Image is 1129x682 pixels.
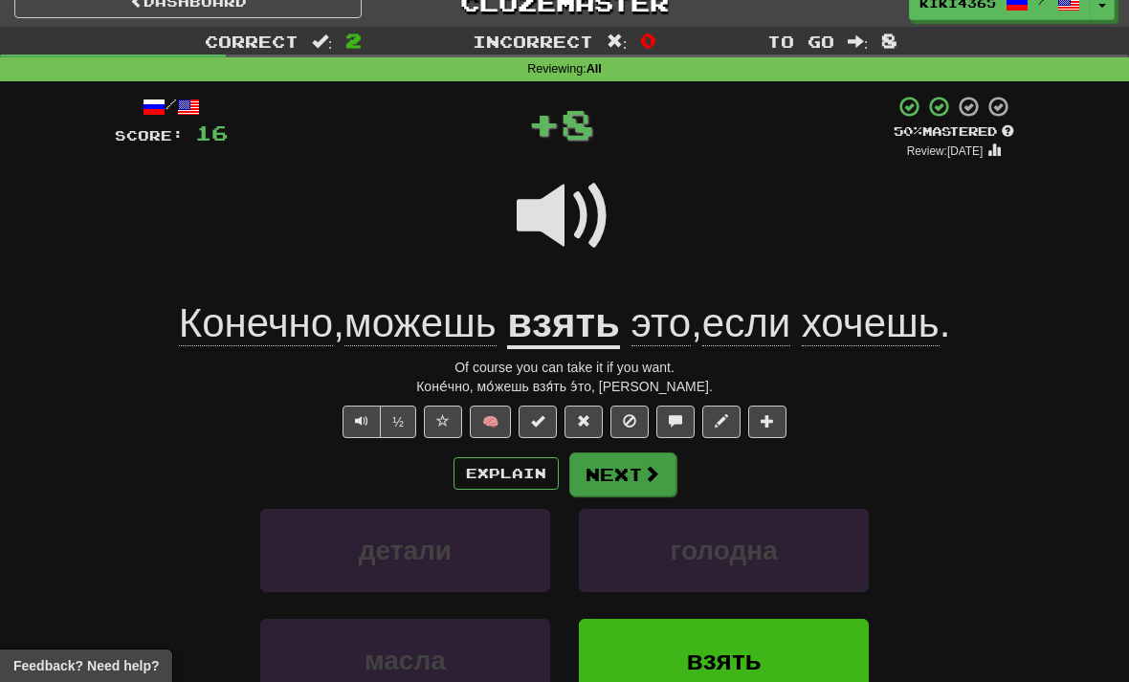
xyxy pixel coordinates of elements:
div: / [115,95,228,119]
span: Open feedback widget [13,656,159,675]
button: 🧠 [470,406,511,438]
span: 8 [881,29,897,52]
span: взять [686,646,761,675]
span: голодна [671,536,778,565]
button: голодна [579,509,869,592]
span: : [312,33,333,50]
div: Mastered [894,123,1014,141]
button: Reset to 0% Mastered (alt+r) [564,406,603,438]
span: : [848,33,869,50]
span: детали [359,536,452,565]
button: Set this sentence to 100% Mastered (alt+m) [519,406,557,438]
div: Of course you can take it if you want. [115,358,1014,377]
span: To go [767,32,834,51]
span: 16 [195,121,228,144]
button: Next [569,452,676,496]
span: Incorrect [473,32,593,51]
span: 50 % [894,123,922,139]
span: масла [365,646,446,675]
span: 2 [345,29,362,52]
strong: All [587,62,602,76]
span: : [607,33,628,50]
span: , . [620,300,950,346]
button: Play sentence audio (ctl+space) [343,406,381,438]
button: Edit sentence (alt+d) [702,406,741,438]
div: Коне́чно, мо́жешь взя́ть э́то, [PERSON_NAME]. [115,377,1014,396]
span: можешь [344,300,497,346]
span: 0 [640,29,656,52]
span: Конечно [179,300,333,346]
span: если [702,300,790,346]
span: Score: [115,127,184,143]
button: Favorite sentence (alt+f) [424,406,462,438]
div: Text-to-speech controls [339,406,416,438]
span: 8 [561,99,594,147]
span: Correct [205,32,299,51]
button: Add to collection (alt+a) [748,406,786,438]
span: хочешь [802,300,940,346]
span: , [179,300,508,346]
button: Ignore sentence (alt+i) [610,406,649,438]
small: Review: [DATE] [907,144,984,158]
button: Discuss sentence (alt+u) [656,406,695,438]
button: детали [260,509,550,592]
u: взять [507,300,620,349]
button: Explain [454,457,559,490]
span: + [527,95,561,152]
button: ½ [380,406,416,438]
span: это [631,300,692,346]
